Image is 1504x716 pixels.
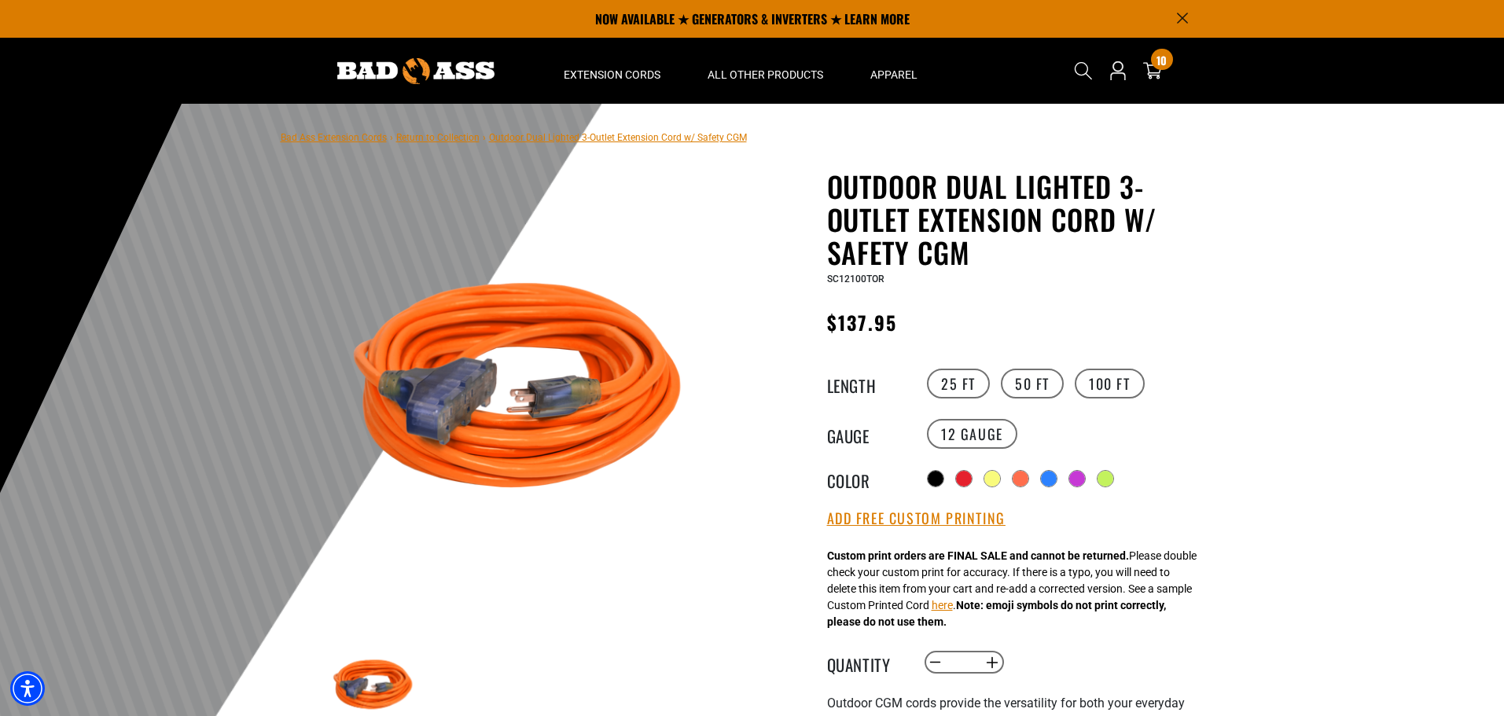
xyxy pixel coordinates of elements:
button: here [932,597,953,614]
nav: breadcrumbs [281,127,747,146]
div: Please double check your custom print for accuracy. If there is a typo, you will need to delete t... [827,548,1197,630]
summary: Extension Cords [540,38,684,104]
legend: Length [827,373,906,394]
summary: Apparel [847,38,941,104]
legend: Gauge [827,424,906,444]
label: 25 FT [927,369,990,398]
span: Apparel [870,68,917,82]
h1: Outdoor Dual Lighted 3-Outlet Extension Cord w/ Safety CGM [827,170,1212,269]
a: Return to Collection [396,132,480,143]
strong: Note: emoji symbols do not print correctly, please do not use them. [827,599,1166,628]
summary: All Other Products [684,38,847,104]
a: Bad Ass Extension Cords [281,132,387,143]
button: Add Free Custom Printing [827,510,1006,527]
span: Extension Cords [564,68,660,82]
a: Open this option [1105,38,1131,104]
label: Quantity [827,652,906,673]
img: Bad Ass Extension Cords [337,58,495,84]
span: 10 [1156,54,1167,66]
label: 50 FT [1001,369,1064,398]
span: › [483,132,486,143]
div: Accessibility Menu [10,671,45,706]
span: › [390,132,393,143]
summary: Search [1071,58,1096,83]
label: 100 FT [1075,369,1145,398]
label: 12 Gauge [927,419,1017,449]
img: orange [327,210,706,589]
span: Outdoor Dual Lighted 3-Outlet Extension Cord w/ Safety CGM [489,132,747,143]
span: SC12100TOR [827,274,884,285]
strong: Custom print orders are FINAL SALE and cannot be returned. [827,549,1129,562]
span: $137.95 [827,308,898,336]
legend: Color [827,468,906,489]
span: All Other Products [708,68,823,82]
